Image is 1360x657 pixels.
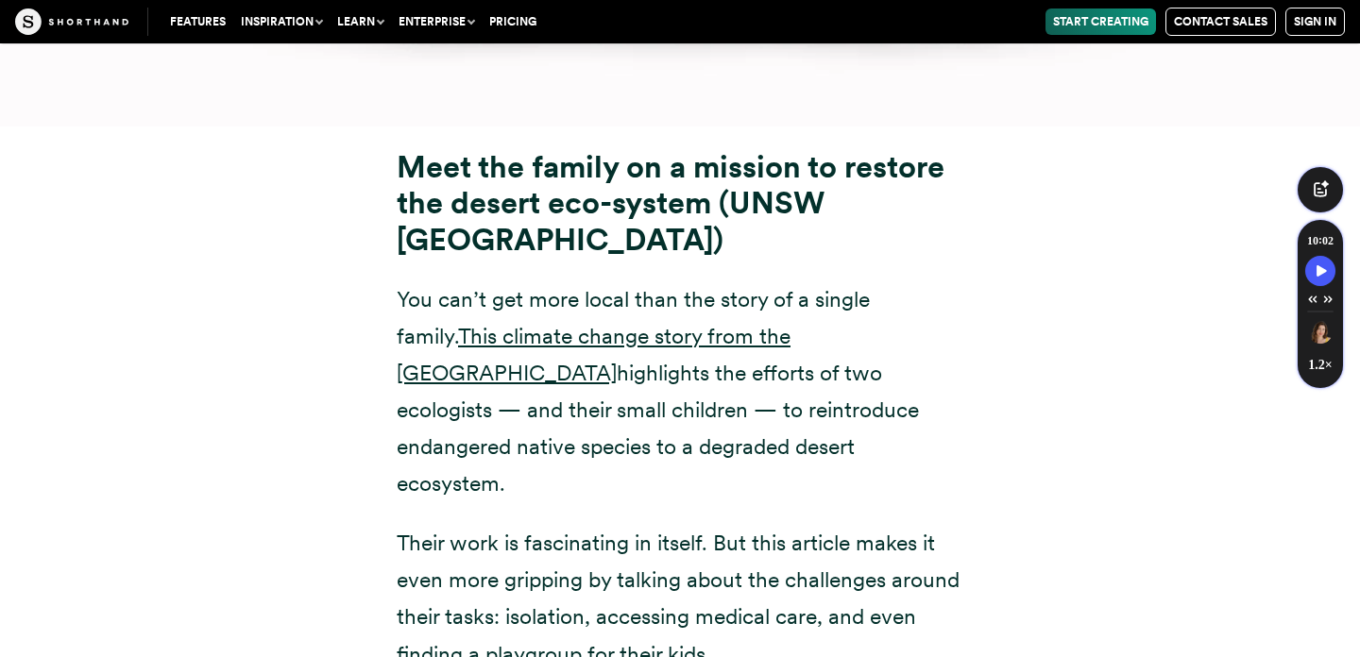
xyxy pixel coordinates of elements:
strong: Meet the family on a mission to restore the desert eco-system (UNSW [GEOGRAPHIC_DATA]) [397,148,944,258]
p: You can’t get more local than the story of a single family. highlights the efforts of two ecologi... [397,281,963,503]
button: Enterprise [391,8,482,35]
button: Inspiration [233,8,330,35]
a: Pricing [482,8,544,35]
a: This climate change story from the [GEOGRAPHIC_DATA] [397,323,790,386]
button: Learn [330,8,391,35]
a: Contact Sales [1165,8,1276,36]
img: The Craft [15,8,128,35]
a: Features [162,8,233,35]
a: Sign in [1285,8,1345,36]
a: Start Creating [1045,8,1156,35]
